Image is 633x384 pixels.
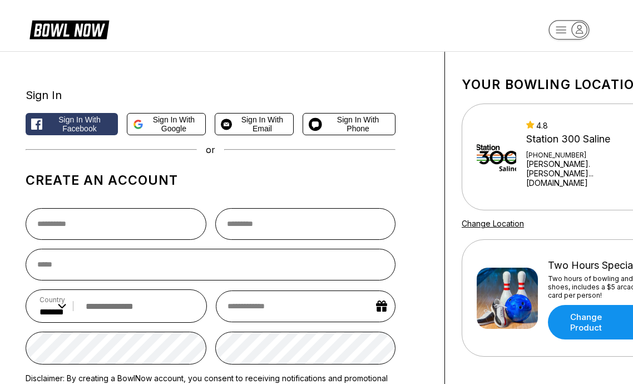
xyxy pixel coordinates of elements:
button: Sign in with Email [215,113,294,135]
img: Two Hours Special [477,268,538,329]
span: Sign in with Email [236,115,288,133]
div: Sign In [26,88,395,102]
label: Country [39,296,66,304]
img: Station 300 Saline [477,126,516,188]
span: Sign in with Google [148,115,200,133]
div: or [26,144,395,155]
h1: Create an account [26,173,395,188]
span: Sign in with Facebook [47,115,112,133]
button: Sign in with Facebook [26,113,118,135]
button: Sign in with Phone [303,113,395,135]
button: Sign in with Google [127,113,206,135]
a: Change Location [462,219,524,228]
span: Sign in with Phone [327,115,389,133]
